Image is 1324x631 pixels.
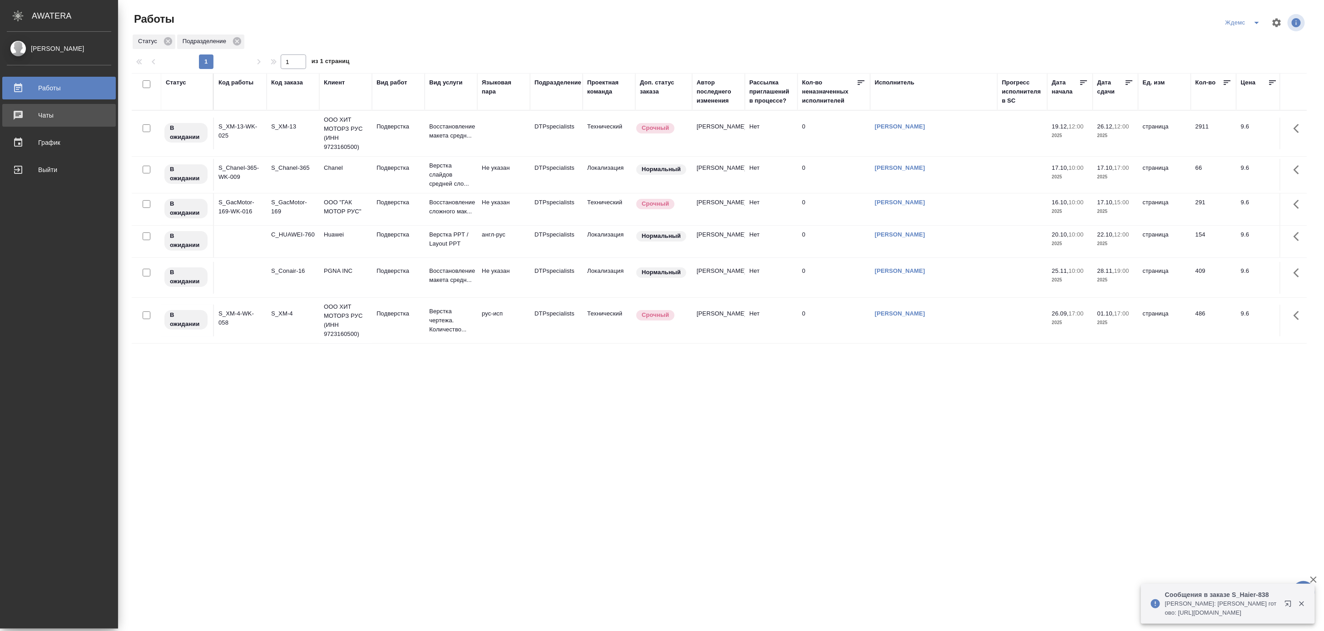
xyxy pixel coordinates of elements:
p: 2025 [1097,239,1134,248]
span: из 1 страниц [312,56,350,69]
div: Подразделение [535,78,581,87]
p: 19:00 [1114,267,1129,274]
p: Срочный [642,199,669,208]
div: Цена [1241,78,1256,87]
div: Клиент [324,78,345,87]
a: График [2,131,116,154]
p: 25.11, [1052,267,1069,274]
div: Прогресс исполнителя в SC [1002,78,1043,105]
p: 17.10, [1097,164,1114,171]
div: Кол-во неназначенных исполнителей [802,78,857,105]
td: Технический [583,193,635,225]
p: Подразделение [183,37,229,46]
div: График [7,136,111,149]
div: Исполнитель назначен, приступать к работе пока рано [164,122,208,143]
td: [PERSON_NAME] [692,226,745,257]
td: 66 [1191,159,1236,191]
td: 291 [1191,193,1236,225]
p: Верстка PPT / Layout PPT [429,230,473,248]
p: ООО "ГАК МОТОР РУС" [324,198,367,216]
p: Huawei [324,230,367,239]
td: S_Chanel-365-WK-009 [214,159,267,191]
p: Верстка чертежа. Количество... [429,307,473,334]
p: В ожидании [170,268,202,286]
td: страница [1138,159,1191,191]
td: 9.6 [1236,159,1282,191]
td: 0 [798,118,870,149]
p: 17.10, [1097,199,1114,206]
div: Исполнитель назначен, приступать к работе пока рано [164,266,208,288]
div: Исполнитель назначен, приступать к работе пока рано [164,309,208,330]
td: DTPspecialists [530,305,583,336]
p: PGNA INC [324,266,367,276]
p: 16.10, [1052,199,1069,206]
p: Подверстка [377,163,420,173]
a: [PERSON_NAME] [875,164,925,171]
p: 2025 [1097,318,1134,327]
td: страница [1138,262,1191,294]
p: ООО ХИТ МОТОРЗ РУС (ИНН 9723160500) [324,115,367,152]
div: Исполнитель назначен, приступать к работе пока рано [164,198,208,219]
td: 2911 [1191,118,1236,149]
div: Подразделение [177,35,244,49]
p: Chanel [324,163,367,173]
p: Верстка слайдов средней сло... [429,161,473,188]
p: Нормальный [642,232,681,241]
td: Не указан [477,159,530,191]
td: [PERSON_NAME] [692,118,745,149]
td: 9.6 [1236,226,1282,257]
div: Языковая пара [482,78,526,96]
div: S_XM-13 [271,122,315,131]
td: страница [1138,193,1191,225]
p: В ожидании [170,199,202,217]
a: Работы [2,77,116,99]
div: Код работы [218,78,253,87]
div: Исполнитель назначен, приступать к работе пока рано [164,230,208,251]
p: Подверстка [377,309,420,318]
p: 22.10, [1097,231,1114,238]
div: Статус [166,78,186,87]
td: Не указан [477,193,530,225]
p: 2025 [1052,131,1088,140]
td: 154 [1191,226,1236,257]
p: 2025 [1052,239,1088,248]
p: 10:00 [1069,199,1084,206]
a: [PERSON_NAME] [875,199,925,206]
td: страница [1138,305,1191,336]
p: 10:00 [1069,164,1084,171]
p: 17:00 [1069,310,1084,317]
td: Нет [745,262,798,294]
td: DTPspecialists [530,159,583,191]
p: 28.11, [1097,267,1114,274]
p: 15:00 [1114,199,1129,206]
p: 2025 [1097,173,1134,182]
td: страница [1138,226,1191,257]
p: Восстановление сложного мак... [429,198,473,216]
td: [PERSON_NAME] [692,193,745,225]
p: 20.10, [1052,231,1069,238]
span: Настроить таблицу [1266,12,1288,34]
p: Статус [138,37,160,46]
p: В ожидании [170,165,202,183]
td: DTPspecialists [530,262,583,294]
p: Подверстка [377,198,420,207]
div: Рассылка приглашений в процессе? [749,78,793,105]
td: [PERSON_NAME] [692,262,745,294]
p: 17.10, [1052,164,1069,171]
div: Проектная команда [587,78,631,96]
div: Ед. изм [1143,78,1165,87]
p: 12:00 [1114,231,1129,238]
div: AWATERA [32,7,118,25]
button: 🙏 [1292,581,1315,604]
td: S_XM-13-WK-025 [214,118,267,149]
div: Исполнитель [875,78,915,87]
td: S_GacMotor-169-WK-016 [214,193,267,225]
button: Здесь прячутся важные кнопки [1288,226,1310,247]
div: split button [1223,15,1266,30]
td: Локализация [583,262,635,294]
p: 2025 [1097,276,1134,285]
p: 01.10, [1097,310,1114,317]
td: 9.6 [1236,262,1282,294]
div: Вид работ [377,78,407,87]
p: 12:00 [1114,123,1129,130]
